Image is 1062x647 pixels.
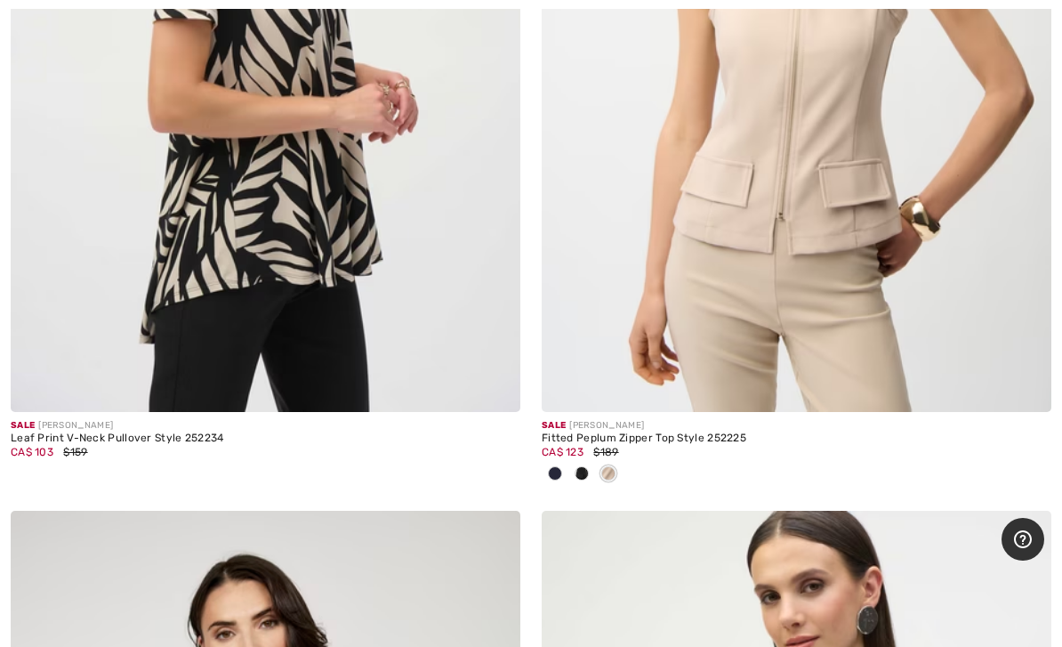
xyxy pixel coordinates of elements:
[542,433,1051,445] div: Fitted Peplum Zipper Top Style 252225
[11,419,520,433] div: [PERSON_NAME]
[1002,518,1044,562] iframe: Opens a widget where you can find more information
[568,460,595,489] div: Black
[595,460,622,489] div: Parchment
[542,446,583,458] span: CA$ 123
[11,446,53,458] span: CA$ 103
[593,446,618,458] span: $189
[63,446,87,458] span: $159
[542,460,568,489] div: Midnight Blue 40
[11,420,35,431] span: Sale
[542,420,566,431] span: Sale
[542,419,1051,433] div: [PERSON_NAME]
[11,433,520,445] div: Leaf Print V-Neck Pullover Style 252234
